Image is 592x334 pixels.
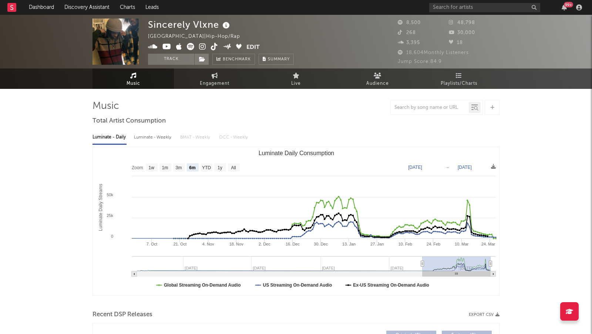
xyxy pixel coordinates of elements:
text: Global Streaming On-Demand Audio [164,283,241,288]
text: 24. Mar [481,242,495,246]
text: US Streaming On-Demand Audio [263,283,332,288]
text: 10. Feb [398,242,412,246]
input: Search for artists [429,3,540,12]
text: Ex-US Streaming On-Demand Audio [353,283,429,288]
text: 50k [107,193,113,197]
button: Edit [246,43,260,52]
text: 1w [149,165,155,170]
span: Music [127,79,140,88]
button: Summary [259,54,294,65]
text: Zoom [132,165,143,170]
a: Playlists/Charts [418,69,499,89]
text: [DATE] [458,165,472,170]
a: Benchmark [212,54,255,65]
button: Track [148,54,194,65]
text: 1m [162,165,168,170]
span: 18,604 Monthly Listeners [398,50,469,55]
span: 18 [449,40,463,45]
text: 1y [218,165,222,170]
span: Playlists/Charts [441,79,477,88]
span: Summary [268,57,290,61]
text: 7. Oct [147,242,157,246]
a: Engagement [174,69,255,89]
text: 2. Dec [259,242,270,246]
span: 30,000 [449,30,475,35]
span: Live [291,79,301,88]
div: Luminate - Daily [92,131,127,144]
text: 10. Mar [455,242,469,246]
input: Search by song name or URL [391,105,469,111]
div: [GEOGRAPHIC_DATA] | Hip-Hop/Rap [148,32,249,41]
text: 21. Oct [174,242,186,246]
span: Recent DSP Releases [92,310,152,319]
button: 99+ [562,4,567,10]
text: 27. Jan [370,242,384,246]
span: Jump Score: 84.9 [398,59,442,64]
text: Luminate Daily Streams [98,184,103,231]
text: 16. Dec [286,242,300,246]
text: 24. Feb [427,242,440,246]
div: Luminate - Weekly [134,131,173,144]
div: Sincerely Vlxne [148,19,232,31]
text: 4. Nov [202,242,214,246]
text: [DATE] [408,165,422,170]
text: → [445,165,450,170]
span: 48,798 [449,20,475,25]
text: 6m [189,165,195,170]
text: 13. Jan [342,242,356,246]
a: Audience [337,69,418,89]
text: 25k [107,213,113,218]
text: 18. Nov [229,242,243,246]
a: Live [255,69,337,89]
div: 99 + [564,2,573,7]
text: Luminate Daily Consumption [259,150,334,156]
span: Audience [366,79,389,88]
text: 30. Dec [314,242,328,246]
svg: Luminate Daily Consumption [93,147,499,295]
span: 3,395 [398,40,420,45]
text: All [231,165,236,170]
span: Benchmark [223,55,251,64]
a: Music [92,69,174,89]
button: Export CSV [469,313,499,317]
span: 268 [398,30,416,35]
span: Total Artist Consumption [92,117,166,126]
text: YTD [202,165,211,170]
span: 8,500 [398,20,421,25]
span: Engagement [200,79,229,88]
text: 0 [111,234,113,238]
text: 3m [176,165,182,170]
